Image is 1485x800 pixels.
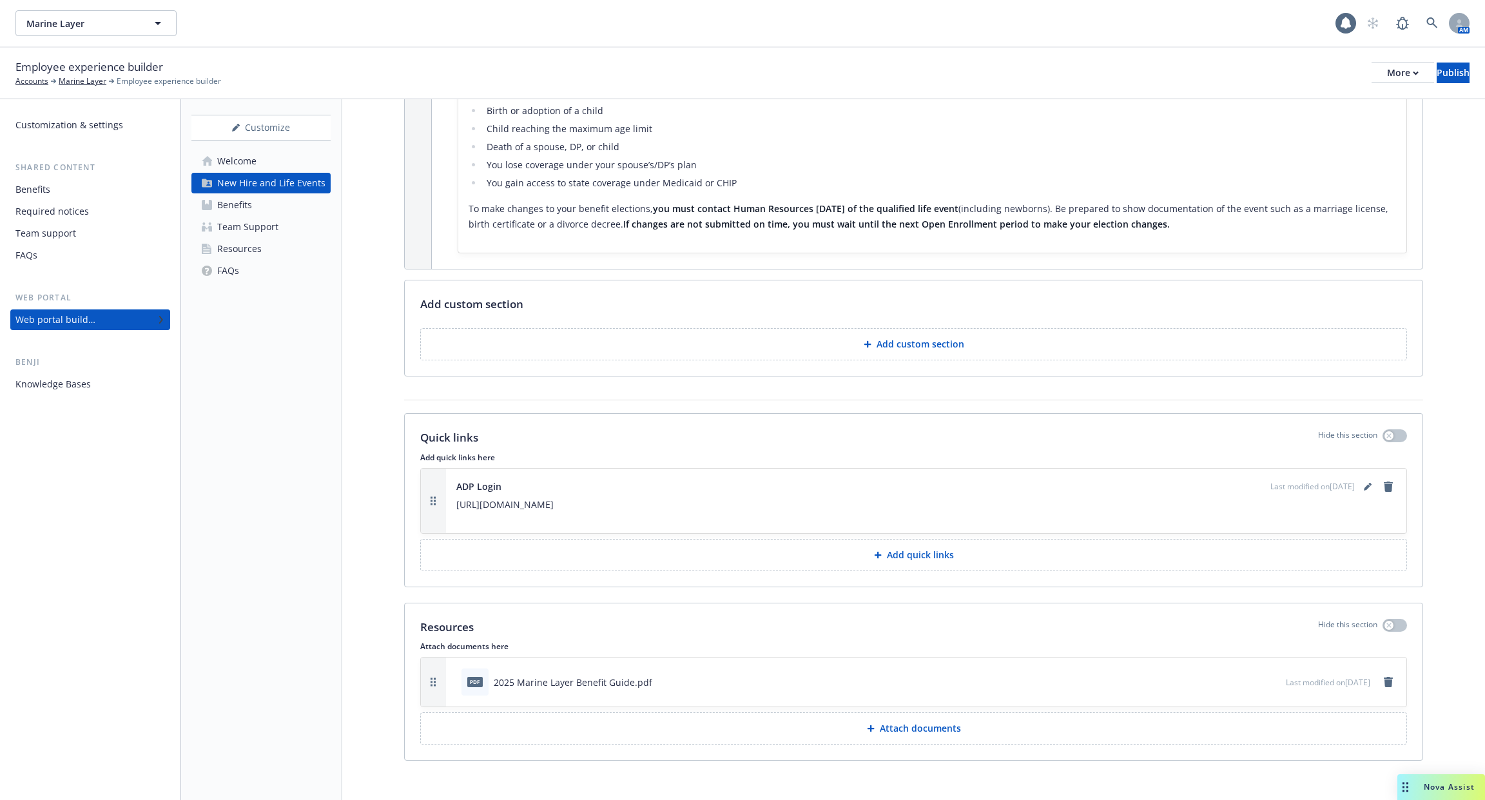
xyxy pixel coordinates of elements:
[420,641,1407,652] p: Attach documents here
[15,309,95,330] div: Web portal builder
[1419,10,1445,36] a: Search
[10,291,170,304] div: Web portal
[10,223,170,244] a: Team support
[59,75,106,87] a: Marine Layer
[15,223,76,244] div: Team support
[15,201,89,222] div: Required notices
[1318,619,1377,636] p: Hide this section
[191,151,331,171] a: Welcome
[10,374,170,395] a: Knowledge Bases
[10,356,170,369] div: Benji
[15,75,48,87] a: Accounts
[1437,63,1470,83] div: Publish
[1397,774,1485,800] button: Nova Assist
[10,115,170,135] a: Customization & settings
[1397,774,1413,800] div: Drag to move
[191,217,331,237] a: Team Support
[217,217,278,237] div: Team Support
[1437,63,1470,83] button: Publish
[1381,674,1396,690] a: remove
[420,712,1407,745] button: Attach documents
[469,201,1396,232] p: To make changes to your benefit elections, (including newborns). Be prepared to show documentatio...
[217,239,262,259] div: Resources
[456,497,1396,512] p: [URL][DOMAIN_NAME]
[467,677,483,687] span: pdf
[1360,10,1386,36] a: Start snowing
[420,539,1407,571] button: Add quick links
[191,260,331,281] a: FAQs
[483,121,1396,137] li: Child reaching the maximum age limit
[877,338,964,351] p: Add custom section
[1286,677,1370,688] span: Last modified on [DATE]
[15,179,50,200] div: Benefits
[15,115,123,135] div: Customization & settings
[1372,63,1434,83] button: More
[420,296,523,313] p: Add custom section
[483,175,1396,191] li: You gain access to state coverage under Medicaid or CHIP
[10,201,170,222] a: Required notices
[1390,10,1415,36] a: Report a Bug
[623,218,1170,230] strong: If changes are not submitted on time, you must wait until the next Open Enrollment period to make...
[26,17,138,30] span: Marine Layer
[1424,781,1475,792] span: Nova Assist
[191,115,331,141] button: Customize
[1269,676,1281,689] button: preview file
[15,374,91,395] div: Knowledge Bases
[1387,63,1419,83] div: More
[1381,479,1396,494] a: remove
[191,173,331,193] a: New Hire and Life Events
[1360,479,1375,494] a: editPencil
[483,103,1396,119] li: Birth or adoption of a child
[483,157,1396,173] li: You lose coverage under your spouse’s/DP’s plan
[217,151,257,171] div: Welcome
[10,309,170,330] a: Web portal builder
[483,139,1396,155] li: Death of a spouse, DP, or child
[456,480,501,493] span: ADP Login
[1270,481,1355,493] span: Last modified on [DATE]
[15,10,177,36] button: Marine Layer
[420,619,474,636] p: Resources
[494,676,652,689] div: 2025 Marine Layer Benefit Guide.pdf
[217,173,325,193] div: New Hire and Life Events
[191,239,331,259] a: Resources
[10,179,170,200] a: Benefits
[10,161,170,174] div: Shared content
[420,429,478,446] p: Quick links
[217,195,252,215] div: Benefits
[887,549,954,561] p: Add quick links
[653,202,958,215] strong: you must contact Human Resources [DATE] of the qualified life event
[10,245,170,266] a: FAQs
[15,245,37,266] div: FAQs
[1318,429,1377,446] p: Hide this section
[15,59,163,75] span: Employee experience builder
[420,452,1407,463] p: Add quick links here
[217,260,239,281] div: FAQs
[117,75,221,87] span: Employee experience builder
[191,195,331,215] a: Benefits
[880,722,961,735] p: Attach documents
[420,328,1407,360] button: Add custom section
[1248,676,1259,689] button: download file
